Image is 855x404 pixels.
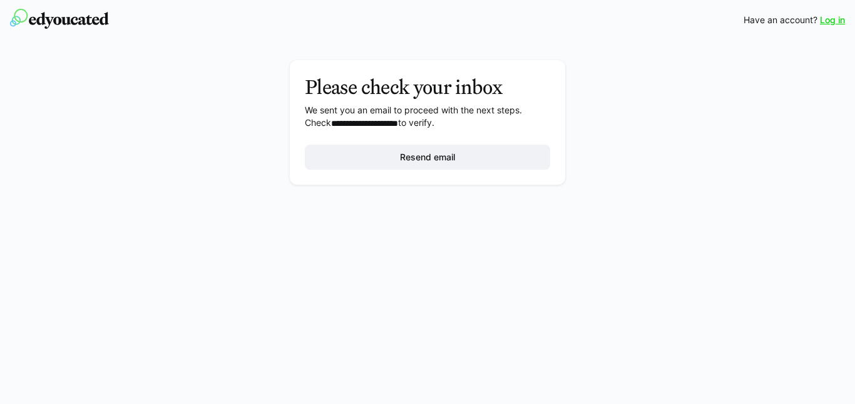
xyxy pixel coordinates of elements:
[305,75,550,99] h3: Please check your inbox
[305,145,550,170] button: Resend email
[398,151,457,163] span: Resend email
[820,14,845,26] a: Log in
[744,14,817,26] span: Have an account?
[305,104,550,130] p: We sent you an email to proceed with the next steps. Check to verify.
[10,9,109,29] img: edyoucated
